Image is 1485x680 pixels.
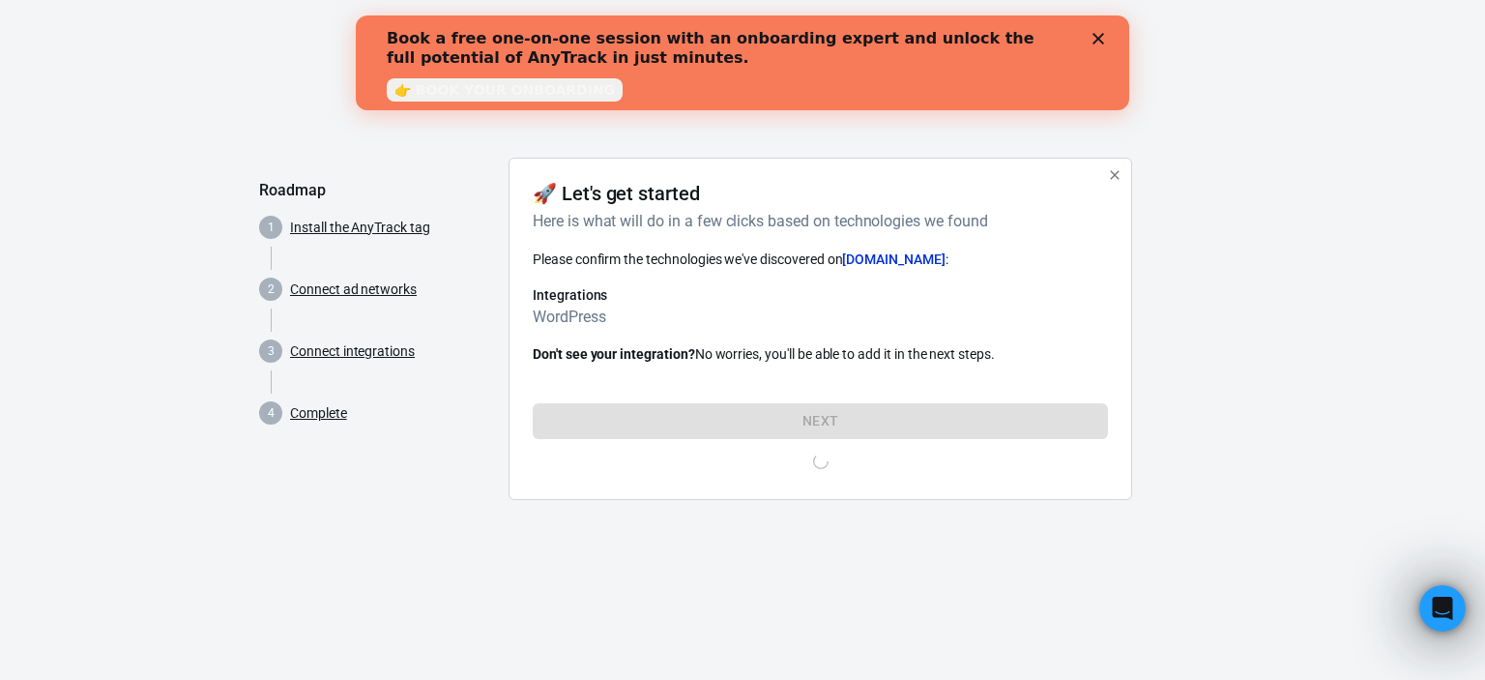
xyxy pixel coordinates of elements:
a: Install the AnyTrack tag [290,218,430,238]
a: Connect integrations [290,341,415,362]
a: Complete [290,403,347,424]
h6: Integrations [533,285,1108,305]
iframe: Intercom live chat banner [356,15,1129,110]
h6: WordPress [533,305,1108,329]
p: No worries, you'll be able to add it in the next steps. [533,344,1108,365]
a: Connect ad networks [290,280,417,300]
strong: Don't see your integration? [533,346,695,362]
span: Please confirm the technologies we've discovered on : [533,251,948,267]
iframe: Intercom live chat [1419,585,1466,632]
span: [DOMAIN_NAME] [842,251,945,267]
h5: Roadmap [259,181,493,200]
h6: Here is what will do in a few clicks based on technologies we found [533,209,1100,233]
h4: 🚀 Let's get started [533,182,700,205]
text: 2 [268,282,275,296]
text: 1 [268,221,275,234]
text: 4 [268,406,275,420]
text: 3 [268,344,275,358]
div: Close [737,17,756,29]
div: AnyTrack [259,31,1226,65]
